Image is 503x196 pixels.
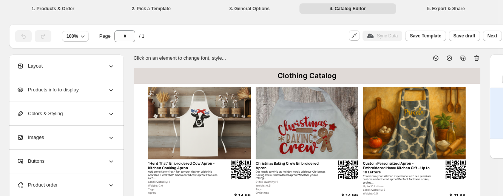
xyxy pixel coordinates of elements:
[17,110,63,117] span: Colors & Styling
[363,192,434,196] div: Weight: 0.5
[363,188,434,192] div: Stock Quantity: 6
[410,33,441,39] span: Save Template
[134,68,480,84] div: Clothing Catalog
[17,86,79,94] span: Products info to display
[148,161,219,170] div: "Herd That" Embroidered Cow Apron - Kitchen Cooking Apron
[99,32,111,40] span: Page
[363,87,466,160] img: primaryImage
[256,188,326,191] div: Tags:
[17,157,45,165] span: Buttons
[338,161,358,179] img: qrcode
[17,181,58,189] span: Product order
[256,87,358,160] img: primaryImage
[134,54,226,62] p: Click on an element to change font, style...
[488,33,497,39] span: Next
[449,31,480,41] button: Save draft
[256,181,326,184] div: Stock Quantity: 1
[454,33,475,39] span: Save draft
[363,185,434,188] div: Up to 10 Letters
[66,33,78,39] span: 100%
[17,62,43,70] span: Layout
[148,170,219,180] div: Add some farm-fresh fun to your kitchen with this adorable 'Herd That' embroidered cow apron! Fea...
[148,188,219,191] div: Tags:
[363,175,434,185] div: Transform your kitchen experience with our premium custom embroidered apron! Perfect for home coo...
[148,87,251,160] img: primaryImage
[231,161,251,179] img: qrcode
[483,31,502,41] button: Next
[256,161,326,170] div: Christmas Baking Crew Embroidered Apron
[256,170,326,180] div: Get ready to whip up holiday magic with our Christmas Baking Crew Embroidered Apron! Whether you'...
[148,184,219,188] div: Weight: 0.6
[62,31,89,42] button: 100%
[17,134,44,141] span: Images
[139,32,144,40] span: / 1
[256,191,326,195] div: Christmas
[148,191,219,195] div: Apron
[256,184,326,188] div: Weight: 0.5
[405,31,446,41] button: Save Template
[363,161,434,174] div: Custom Personalized Apron - Embroidered Name Kitchen Gift - Up to 10 Letters
[446,161,466,179] img: qrcode
[148,181,219,184] div: Stock Quantity: 1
